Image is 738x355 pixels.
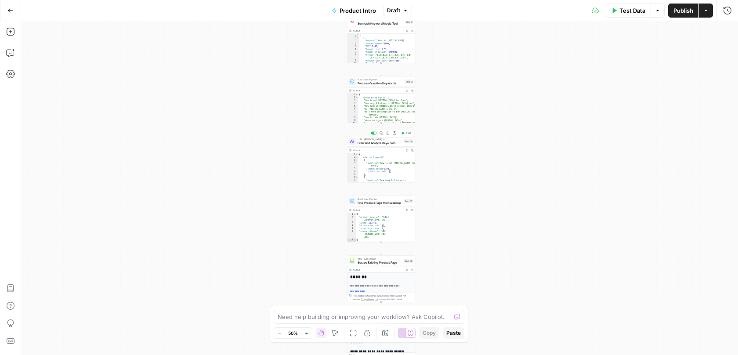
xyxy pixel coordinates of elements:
div: Output [353,149,403,152]
div: 3 [347,99,358,102]
button: Test [399,130,413,136]
div: LLM · [PERSON_NAME] 4Filter and Analyze KeywordsStep 36TestOutput{ "selected_keywords":[ { "quest... [347,136,415,183]
span: Semrush Keyword Magic Tool [358,21,403,25]
div: 9 [347,119,358,122]
span: Toggle code folding, rows 1 through 131 [356,153,358,156]
div: Run Code · PythonProcess Question KeywordsStep 3Output{ "volume_based_top_30":[ "how to get [MEDI... [347,76,415,123]
span: Copy [423,329,436,337]
span: Toggle code folding, rows 8 through 12 [356,176,358,179]
div: 8 [347,176,358,179]
div: 9 [347,179,358,185]
span: LLM · [PERSON_NAME] 4 [358,138,402,141]
div: 2 [347,36,360,40]
div: Run Code · PythonFind Product Page from SitemapStep 37Output{ "product_page_url":"[URL] .[DOMAIN_... [347,196,415,243]
span: Web Page Scrape [358,257,402,261]
div: This output is too large & has been abbreviated for review. to view the full content. [353,294,413,301]
div: 2 [347,156,358,159]
span: Toggle code folding, rows 1 through 7 [353,213,356,216]
div: Step 38 [404,259,413,263]
span: Find Product Page from Sitemap [358,200,402,205]
div: Output [353,208,403,212]
span: Test [406,131,411,135]
span: 50% [288,330,298,337]
div: Output [353,89,403,92]
g: Edge from step_37 to step_38 [380,243,382,255]
div: 6 [347,108,358,111]
span: Toggle code folding, rows 3 through 7 [356,159,358,162]
button: Test Data [606,4,651,18]
button: Product Intro [326,4,381,18]
div: Step 36 [404,139,413,143]
span: Filter and Analyze Keywords [358,141,402,145]
div: Step 3 [405,80,413,83]
div: 5 [347,227,356,230]
div: 7 [347,111,358,116]
span: Run Code · Python [358,197,402,201]
div: 4 [347,162,358,167]
div: 1 [347,213,356,216]
div: 5 [347,105,358,108]
div: 3 [347,40,360,43]
span: Scrape Existing Product Page [358,260,402,264]
div: 4 [347,42,360,45]
div: 6 [347,170,358,174]
span: Test Data [619,6,645,15]
span: Copy the output [361,298,378,301]
div: 2 [347,216,356,221]
div: 7 [347,173,358,176]
div: 6 [347,48,360,51]
div: 6 [347,230,356,239]
button: Draft [383,5,412,16]
img: 8a3tdog8tf0qdwwcclgyu02y995m [350,20,355,24]
div: Output [353,268,403,272]
div: Output [353,29,403,33]
span: Toggle code folding, rows 1 through 1002 [357,34,359,37]
g: Edge from step_38 to step_5 [380,302,382,315]
button: Publish [668,4,698,18]
div: 5 [347,167,358,170]
span: Publish [673,6,693,15]
g: Edge from step_2 to step_3 [380,63,382,76]
div: 4 [347,225,356,228]
div: Step 37 [404,199,413,203]
div: 1 [347,94,358,97]
div: 3 [347,221,356,225]
span: Toggle code folding, rows 1 through 458 [356,94,358,97]
div: 7 [347,239,356,242]
g: Edge from step_3 to step_36 [380,123,382,136]
div: 10 [347,62,360,65]
span: Product Intro [340,6,376,15]
div: 5 [347,45,360,48]
div: 7 [347,51,360,54]
div: 2 [347,96,358,99]
div: 8 [347,116,358,120]
span: Toggle code folding, rows 2 through 11 [357,36,359,40]
span: Toggle code folding, rows 2 through 33 [356,96,358,99]
div: 1 [347,34,360,37]
g: Edge from step_36 to step_37 [380,183,382,196]
button: Copy [419,327,439,339]
div: 10 [347,122,358,125]
button: Paste [443,327,464,339]
div: 3 [347,159,358,162]
div: SEO ResearchSemrush Keyword Magic ToolStep 2Output[ { "Keyword":"what is [MEDICAL_DATA]", "Search... [347,17,415,63]
span: Run Code · Python [358,78,403,81]
span: Process Question Keywords [358,81,403,85]
div: Step 2 [405,20,413,24]
div: 4 [347,102,358,105]
span: Draft [387,7,400,14]
div: 9 [347,59,360,62]
div: 1 [347,153,358,156]
span: Paste [446,329,461,337]
span: Toggle code folding, rows 2 through 130 [356,156,358,159]
div: 8 [347,54,360,59]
